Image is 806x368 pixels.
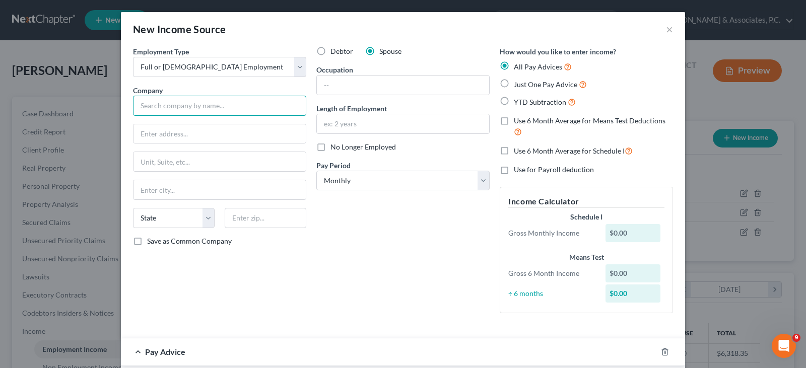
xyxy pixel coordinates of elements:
[133,152,306,171] input: Unit, Suite, etc...
[316,161,351,170] span: Pay Period
[133,124,306,143] input: Enter address...
[316,103,387,114] label: Length of Employment
[514,146,625,155] span: Use 6 Month Average for Schedule I
[508,195,664,208] h5: Income Calculator
[772,334,796,358] iframe: Intercom live chat
[514,80,577,89] span: Just One Pay Advice
[514,116,665,125] span: Use 6 Month Average for Means Test Deductions
[133,180,306,199] input: Enter city...
[225,208,306,228] input: Enter zip...
[792,334,800,342] span: 9
[500,46,616,57] label: How would you like to enter income?
[503,268,600,278] div: Gross 6 Month Income
[503,228,600,238] div: Gross Monthly Income
[317,76,489,95] input: --
[133,22,226,36] div: New Income Source
[133,86,163,95] span: Company
[514,62,562,71] span: All Pay Advices
[330,47,353,55] span: Debtor
[508,252,664,262] div: Means Test
[316,64,353,75] label: Occupation
[379,47,401,55] span: Spouse
[508,212,664,222] div: Schedule I
[514,165,594,174] span: Use for Payroll deduction
[503,288,600,299] div: ÷ 6 months
[606,284,661,303] div: $0.00
[514,98,566,106] span: YTD Subtraction
[147,237,232,245] span: Save as Common Company
[133,47,189,56] span: Employment Type
[606,224,661,242] div: $0.00
[606,264,661,282] div: $0.00
[133,96,306,116] input: Search company by name...
[317,114,489,133] input: ex: 2 years
[330,142,396,151] span: No Longer Employed
[666,23,673,35] button: ×
[145,347,185,356] span: Pay Advice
